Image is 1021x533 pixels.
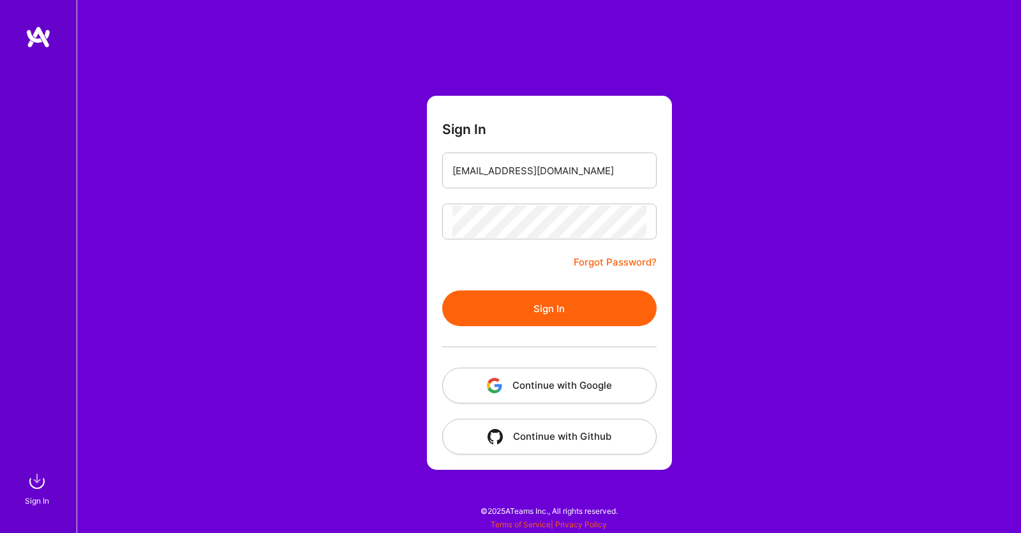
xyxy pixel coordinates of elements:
[442,121,486,137] h3: Sign In
[442,368,657,403] button: Continue with Google
[26,26,51,49] img: logo
[77,495,1021,527] div: © 2025 ATeams Inc., All rights reserved.
[491,520,607,529] span: |
[24,469,50,494] img: sign in
[452,154,646,187] input: Email...
[27,469,50,507] a: sign inSign In
[25,494,49,507] div: Sign In
[487,378,502,393] img: icon
[555,520,607,529] a: Privacy Policy
[442,419,657,454] button: Continue with Github
[574,255,657,270] a: Forgot Password?
[442,290,657,326] button: Sign In
[488,429,503,444] img: icon
[491,520,551,529] a: Terms of Service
